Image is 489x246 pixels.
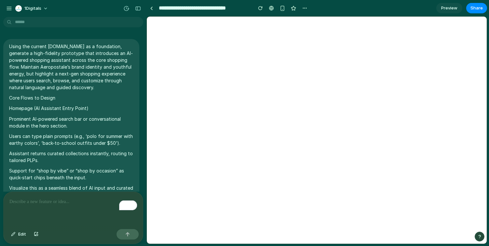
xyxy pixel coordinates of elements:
[441,5,457,11] span: Preview
[470,5,483,11] span: Share
[9,167,133,181] p: Support for “shop by vibe” or “shop by occasion” as quick-start chips beneath the input.
[9,94,133,101] p: Core Flows to Design
[9,133,133,146] p: Users can type plain prompts (e.g., ‘polo for summer with earthy colors’, ‘back-to-school outfits...
[466,3,487,13] button: Share
[9,43,133,91] p: Using the current [DOMAIN_NAME] as a foundation, generate a high-fidelity prototype that introduc...
[9,105,133,112] p: Homepage (AI Assistant Entry Point)
[436,3,462,13] a: Preview
[13,3,51,14] button: 1Digitals
[8,229,29,239] button: Edit
[24,5,41,12] span: 1Digitals
[18,231,26,238] span: Edit
[9,150,133,164] p: Assistant returns curated collections instantly, routing to tailored PLPs.
[9,116,133,129] p: Prominent AI-powered search bar or conversational module in the hero section.
[4,192,143,226] div: To enrich screen reader interactions, please activate Accessibility in Grammarly extension settings
[9,184,133,198] p: Visualize this as a seamless blend of AI input and curated brand storytelling.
